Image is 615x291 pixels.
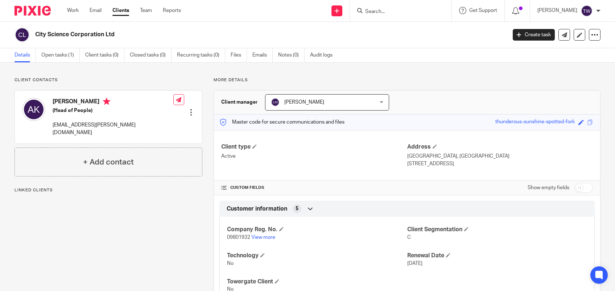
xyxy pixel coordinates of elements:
h4: Technology [227,252,407,259]
p: More details [214,77,600,83]
p: [EMAIL_ADDRESS][PERSON_NAME][DOMAIN_NAME] [53,121,173,136]
label: Show empty fields [528,184,569,191]
p: [GEOGRAPHIC_DATA], [GEOGRAPHIC_DATA] [407,153,593,160]
a: View more [251,235,275,240]
span: [DATE] [407,261,422,266]
p: Client contacts [15,77,202,83]
img: svg%3E [581,5,593,17]
h4: + Add contact [83,157,134,168]
span: No [227,261,234,266]
span: [PERSON_NAME] [284,100,324,105]
input: Search [364,9,430,15]
h4: Renewal Date [407,252,587,259]
img: svg%3E [22,98,45,121]
img: Pixie [15,6,51,16]
span: 09801932 [227,235,250,240]
p: Master code for secure communications and files [219,119,344,126]
a: Clients [112,7,129,14]
a: Recurring tasks (0) [177,48,225,62]
h2: City Science Corporation Ltd [35,31,409,38]
i: Primary [103,98,110,105]
p: Active [221,153,407,160]
h4: Client type [221,143,407,151]
p: Linked clients [15,187,202,193]
p: [PERSON_NAME] [537,7,577,14]
a: Audit logs [310,48,338,62]
a: Create task [513,29,555,41]
span: Customer information [227,205,287,213]
h4: [PERSON_NAME] [53,98,173,107]
a: Work [67,7,79,14]
a: Team [140,7,152,14]
p: [STREET_ADDRESS] [407,160,593,167]
h4: CUSTOM FIELDS [221,185,407,191]
a: Client tasks (0) [85,48,124,62]
h3: Client manager [221,99,258,106]
a: Email [90,7,102,14]
a: Reports [163,7,181,14]
span: C [407,235,411,240]
h4: Client Segmentation [407,226,587,233]
h4: Address [407,143,593,151]
img: svg%3E [15,27,30,42]
span: Get Support [469,8,497,13]
h4: Towergate Client [227,278,407,286]
img: svg%3E [271,98,280,107]
span: 5 [296,205,298,212]
a: Details [15,48,36,62]
a: Files [231,48,247,62]
div: thunderous-sunshine-spotted-fork [495,118,575,126]
a: Emails [252,48,273,62]
a: Notes (0) [278,48,305,62]
h4: Company Reg. No. [227,226,407,233]
h5: (Head of People) [53,107,173,114]
a: Open tasks (1) [41,48,80,62]
a: Closed tasks (0) [130,48,172,62]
